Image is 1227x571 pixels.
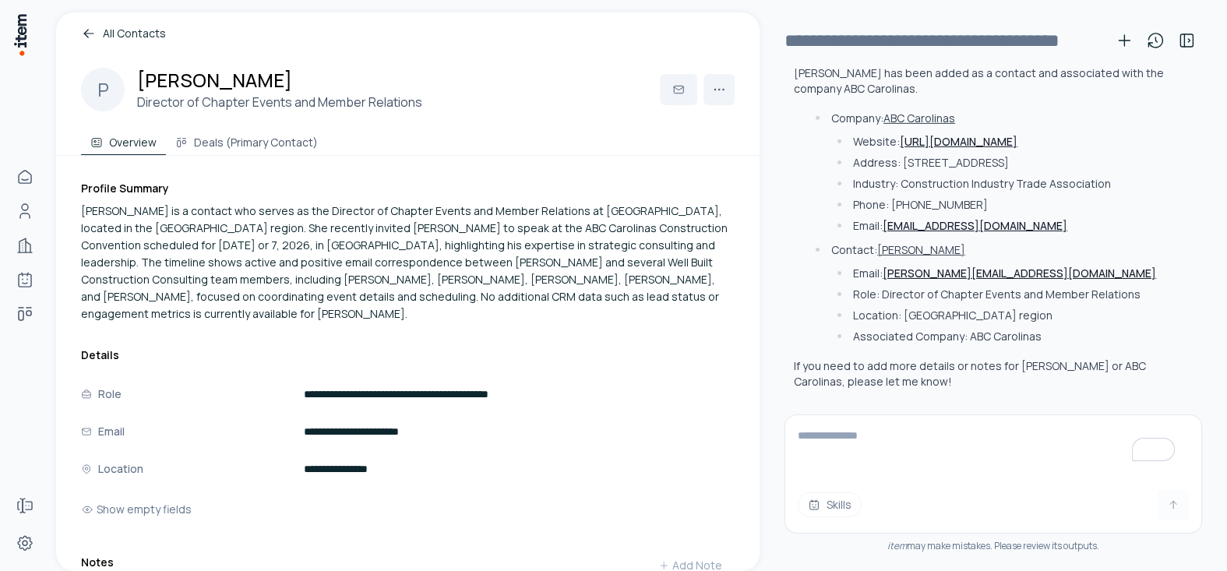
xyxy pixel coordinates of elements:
[834,329,1183,344] li: Associated Company: ABC Carolinas
[827,497,851,513] span: Skills
[1171,25,1202,56] button: Toggle sidebar
[81,124,166,155] button: Overview
[81,203,735,323] div: [PERSON_NAME] is a contact who serves as the Director of Chapter Events and Member Relations at [...
[834,155,1183,171] li: Address: [STREET_ADDRESS]
[834,266,1183,281] li: Email:
[834,218,1183,234] li: Email:
[785,414,1190,477] textarea: To enrich screen reader interactions, please activate Accessibility in Grammarly extension settings
[831,242,965,257] p: Contact:
[9,161,41,192] a: Home
[834,287,1183,302] li: Role: Director of Chapter Events and Member Relations
[883,266,1156,280] a: [PERSON_NAME][EMAIL_ADDRESS][DOMAIN_NAME]
[9,230,41,261] a: Companies
[834,308,1183,323] li: Location: [GEOGRAPHIC_DATA] region
[12,12,28,57] img: Item Brain Logo
[81,68,125,111] div: P
[81,555,114,570] h3: Notes
[834,176,1183,192] li: Industry: Construction Industry Trade Association
[883,111,955,126] button: ABC Carolinas
[166,124,327,155] button: Deals (Primary Contact)
[9,264,41,295] a: Agents
[9,490,41,521] a: Forms
[137,67,292,93] h2: [PERSON_NAME]
[81,347,735,363] h3: Details
[831,111,955,125] p: Company:
[794,65,1183,97] p: [PERSON_NAME] has been added as a contact and associated with the company ABC Carolinas.
[98,386,122,403] p: Role
[9,196,41,227] a: Contacts
[798,492,862,517] button: Skills
[81,494,192,525] button: Show empty fields
[703,74,735,105] button: More actions
[785,540,1202,552] div: may make mistakes. Please review its outputs.
[834,197,1183,213] li: Phone: [PHONE_NUMBER]
[98,423,125,440] p: Email
[900,134,1017,149] a: [URL][DOMAIN_NAME]
[834,134,1183,150] li: Website:
[9,298,41,330] a: deals
[81,181,735,196] h3: Profile Summary
[877,242,965,258] button: [PERSON_NAME]
[794,358,1183,389] p: If you need to add more details or notes for [PERSON_NAME] or ABC Carolinas, please let me know!
[81,25,735,42] a: All Contacts
[1109,25,1140,56] button: New conversation
[9,527,41,559] a: Settings
[887,539,907,552] i: item
[137,93,422,111] h3: Director of Chapter Events and Member Relations
[1140,25,1171,56] button: View history
[883,218,1067,233] a: [EMAIL_ADDRESS][DOMAIN_NAME]
[98,460,143,478] p: Location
